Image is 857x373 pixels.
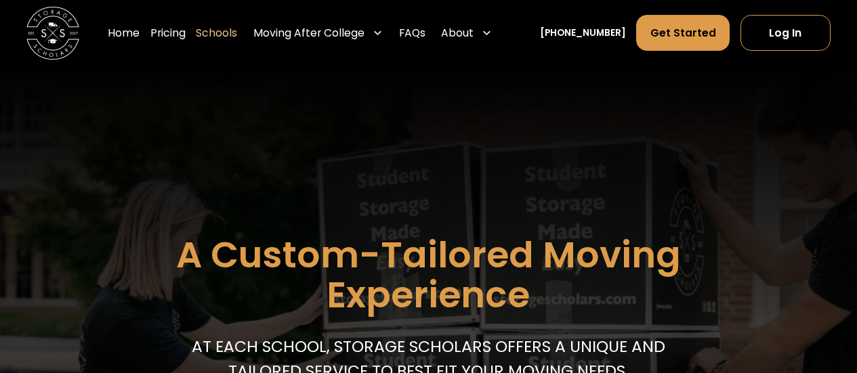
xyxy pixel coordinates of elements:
[196,15,237,52] a: Schools
[26,7,79,60] a: home
[108,15,140,52] a: Home
[636,15,730,51] a: Get Started
[436,15,497,52] div: About
[248,15,388,52] div: Moving After College
[540,26,626,41] a: [PHONE_NUMBER]
[150,15,186,52] a: Pricing
[110,235,746,315] h1: A Custom-Tailored Moving Experience
[441,25,474,41] div: About
[26,7,79,60] img: Storage Scholars main logo
[399,15,425,52] a: FAQs
[253,25,364,41] div: Moving After College
[740,15,831,51] a: Log In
